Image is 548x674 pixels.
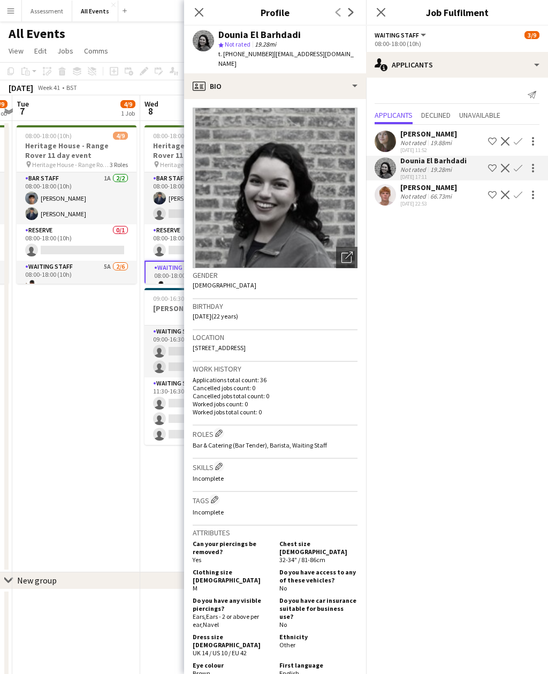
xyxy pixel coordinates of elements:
span: Tue [17,99,29,109]
app-card-role: Bar Staff1A2/208:00-18:00 (10h)[PERSON_NAME][PERSON_NAME] [17,172,136,224]
span: Ears , [193,612,206,620]
div: [DATE] 22:53 [400,200,457,207]
h5: Ethnicity [279,633,357,641]
span: 3 Roles [110,161,128,169]
span: [DEMOGRAPHIC_DATA] [193,281,256,289]
app-job-card: 09:00-16:30 (7h30m)0/5[PERSON_NAME]2 RolesWaiting Staff0/209:00-16:30 (7h30m) Waiting Staff0/311:... [144,288,264,445]
app-card-role: Waiting Staff4A2/608:00-18:00 (10h)[PERSON_NAME] [144,261,264,377]
span: 08:00-18:00 (10h) [153,132,200,140]
div: 1 Job [121,109,135,117]
h5: Do you have access to any of these vehicles? [279,568,357,584]
h3: Tags [193,494,357,505]
h3: Attributes [193,528,357,537]
span: Navel [203,620,219,628]
img: Crew avatar or photo [193,108,357,268]
h5: Can your piercings be removed? [193,540,271,556]
h3: Roles [193,428,357,439]
span: Comms [84,46,108,56]
p: Incomplete [193,474,357,482]
button: All Events [72,1,118,21]
div: Not rated [400,192,428,200]
app-job-card: 08:00-18:00 (10h)4/9Heritage House - Range Rover 11 day event Heritage House - Range Rover 11 day... [17,125,136,284]
h5: First language [279,661,357,669]
span: View [9,46,24,56]
div: Dounia El Barhdadi [218,30,301,40]
div: New group [17,575,57,586]
span: Heritage House - Range Rover 11 day event [160,161,238,169]
div: Bio [184,73,366,99]
h3: Skills [193,461,357,472]
app-card-role: Waiting Staff5A2/608:00-18:00 (10h)[PERSON_NAME] [17,261,136,375]
h5: Do you have any visible piercings? [193,596,271,612]
app-card-role: Waiting Staff0/311:30-16:30 (5h) [144,377,264,445]
h3: Location [193,332,357,342]
div: [DATE] [9,82,33,93]
a: Edit [30,44,51,58]
span: Ears - 2 or above per ear , [193,612,259,628]
app-card-role: Reserve0/108:00-18:00 (10h) [144,224,264,261]
div: Dounia El Barhdadi [400,156,467,165]
h3: Birthday [193,301,357,311]
span: Edit [34,46,47,56]
div: Not rated [400,165,428,173]
h5: Eye colour [193,661,271,669]
span: 7 [15,105,29,117]
h5: Dress size [DEMOGRAPHIC_DATA] [193,633,271,649]
span: 4/9 [120,100,135,108]
div: 66.73mi [428,192,454,200]
div: 19.28mi [428,165,454,173]
div: 08:00-18:00 (10h) [375,40,539,48]
a: View [4,44,28,58]
h5: Chest size [DEMOGRAPHIC_DATA] [279,540,357,556]
h3: Job Fulfilment [366,5,548,19]
span: | [EMAIL_ADDRESS][DOMAIN_NAME] [218,50,354,67]
div: [DATE] 11:52 [400,147,457,154]
a: Jobs [53,44,78,58]
h3: Gender [193,270,357,280]
button: Assessment [22,1,72,21]
app-card-role: Waiting Staff0/209:00-16:30 (7h30m) [144,325,264,377]
h5: Do you have car insurance suitable for business use? [279,596,357,620]
h3: Work history [193,364,357,374]
span: Wed [144,99,158,109]
h3: [PERSON_NAME] [144,304,264,313]
span: No [279,620,287,628]
button: Waiting Staff [375,31,428,39]
div: [PERSON_NAME] [400,183,457,192]
span: 3/9 [524,31,539,39]
span: 19.28mi [253,40,278,48]
span: [DATE] (22 years) [193,312,238,320]
span: Waiting Staff [375,31,419,39]
div: 19.88mi [428,139,454,147]
span: Not rated [225,40,250,48]
span: Yes [193,556,201,564]
div: Applicants [366,52,548,78]
app-job-card: 08:00-18:00 (10h)3/9Heritage House - Range Rover 11 day event Heritage House - Range Rover 11 day... [144,125,264,284]
span: 08:00-18:00 (10h) [25,132,72,140]
span: UK 14 / US 10 / EU 42 [193,649,247,657]
h1: All Events [9,26,65,42]
div: Not rated [400,139,428,147]
h3: Profile [184,5,366,19]
span: Other [279,641,295,649]
span: t. [PHONE_NUMBER] [218,50,274,58]
a: Comms [80,44,112,58]
span: M [193,584,197,592]
span: 4/9 [113,132,128,140]
p: Cancelled jobs count: 0 [193,384,357,392]
div: [PERSON_NAME] [400,129,457,139]
span: No [279,584,287,592]
div: BST [66,84,77,92]
span: Applicants [375,111,413,119]
span: [STREET_ADDRESS] [193,344,246,352]
div: [DATE] 17:11 [400,173,467,180]
app-card-role: Reserve0/108:00-18:00 (10h) [17,224,136,261]
h5: Clothing size [DEMOGRAPHIC_DATA] [193,568,271,584]
div: Open photos pop-in [336,247,357,268]
h3: Heritage House - Range Rover 11 day event [144,141,264,160]
span: Bar & Catering (Bar Tender), Barista, Waiting Staff [193,441,327,449]
p: Applications total count: 36 [193,376,357,384]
